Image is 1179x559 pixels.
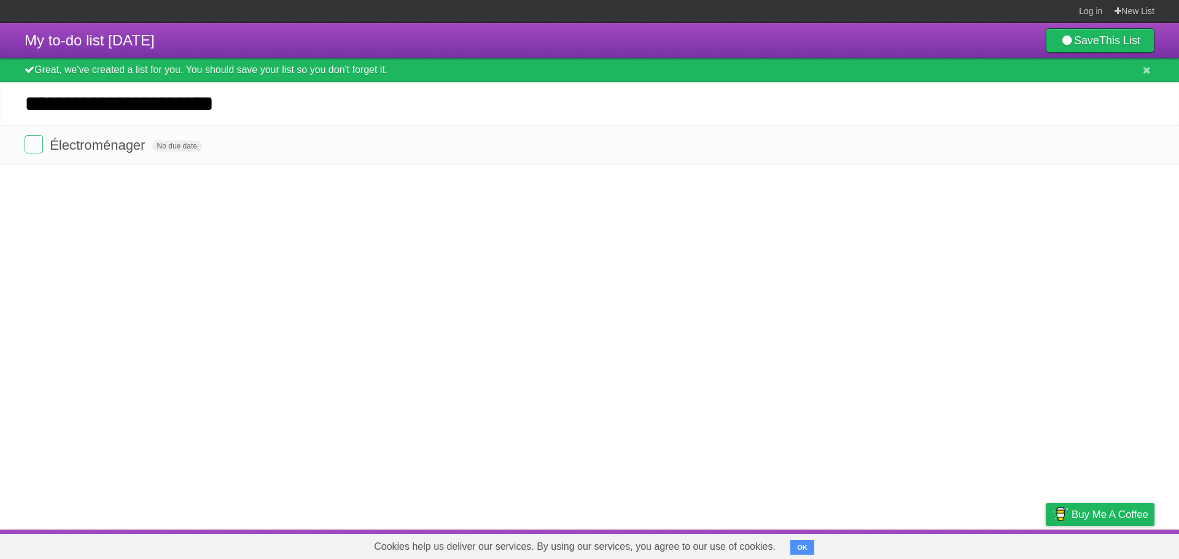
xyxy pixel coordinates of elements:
[152,141,202,152] span: No due date
[1077,533,1154,556] a: Suggest a feature
[50,137,148,153] span: Électroménager
[1052,504,1068,525] img: Buy me a coffee
[790,540,814,555] button: OK
[25,135,43,153] label: Done
[1099,34,1140,47] b: This List
[1046,503,1154,526] a: Buy me a coffee
[882,533,908,556] a: About
[362,534,788,559] span: Cookies help us deliver our services. By using our services, you agree to our use of cookies.
[1030,533,1062,556] a: Privacy
[988,533,1015,556] a: Terms
[1046,28,1154,53] a: SaveThis List
[25,32,155,48] span: My to-do list [DATE]
[1072,504,1148,525] span: Buy me a coffee
[923,533,973,556] a: Developers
